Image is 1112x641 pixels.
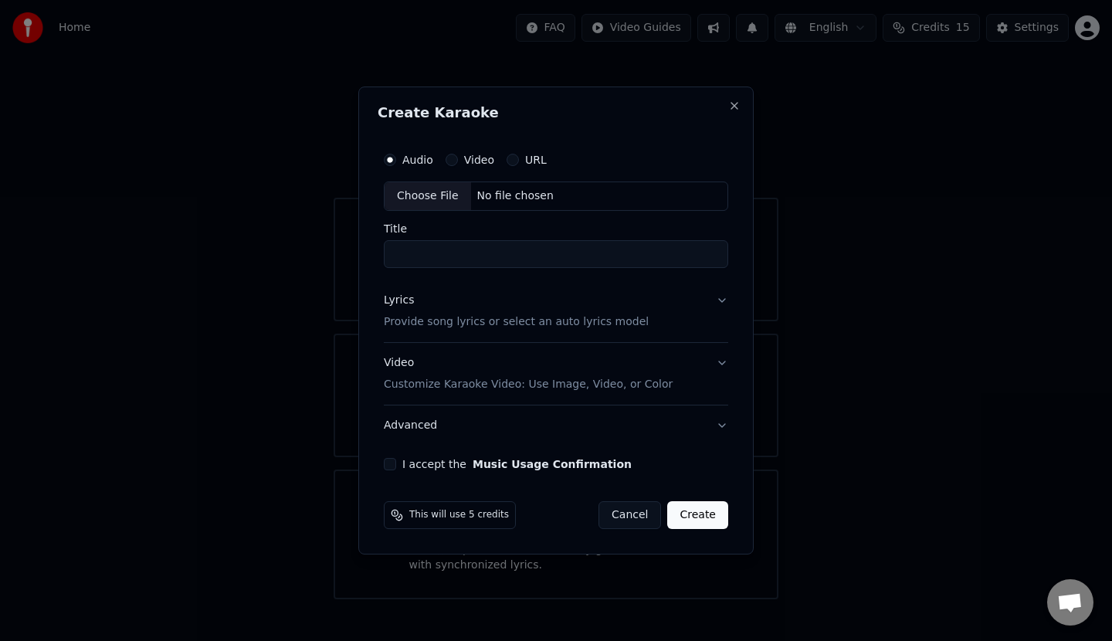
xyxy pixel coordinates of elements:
[378,106,734,120] h2: Create Karaoke
[402,459,632,470] label: I accept the
[384,314,649,330] p: Provide song lyrics or select an auto lyrics model
[525,154,547,165] label: URL
[598,501,661,529] button: Cancel
[384,223,728,234] label: Title
[473,459,632,470] button: I accept the
[384,355,673,392] div: Video
[409,509,509,521] span: This will use 5 credits
[402,154,433,165] label: Audio
[384,293,414,308] div: Lyrics
[384,377,673,392] p: Customize Karaoke Video: Use Image, Video, or Color
[384,343,728,405] button: VideoCustomize Karaoke Video: Use Image, Video, or Color
[384,280,728,342] button: LyricsProvide song lyrics or select an auto lyrics model
[464,154,494,165] label: Video
[667,501,728,529] button: Create
[384,405,728,446] button: Advanced
[385,182,471,210] div: Choose File
[471,188,560,204] div: No file chosen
